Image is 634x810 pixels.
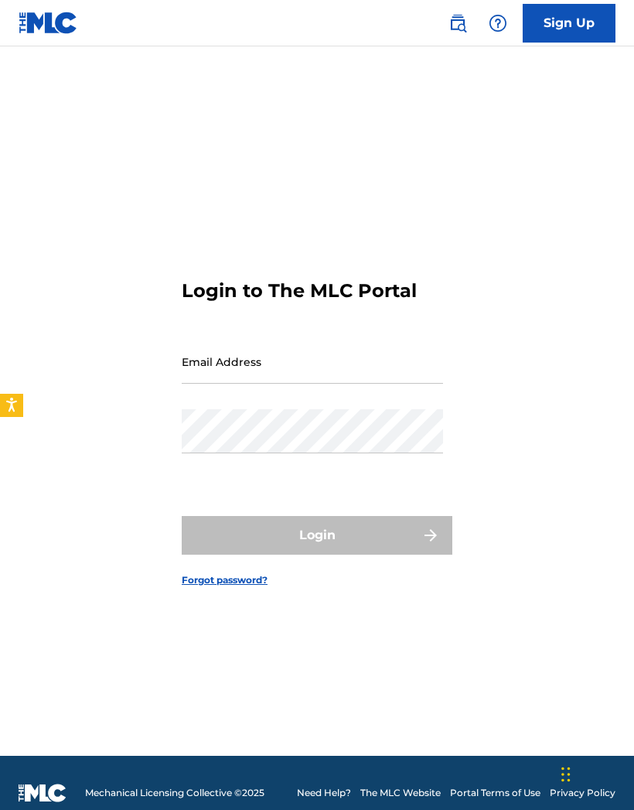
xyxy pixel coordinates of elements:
[557,736,634,810] iframe: Chat Widget
[489,14,507,32] img: help
[550,786,615,800] a: Privacy Policy
[482,8,513,39] div: Help
[19,784,66,802] img: logo
[523,4,615,43] a: Sign Up
[360,786,441,800] a: The MLC Website
[561,751,571,798] div: Drag
[182,573,268,587] a: Forgot password?
[442,8,473,39] a: Public Search
[448,14,467,32] img: search
[182,279,417,302] h3: Login to The MLC Portal
[297,786,351,800] a: Need Help?
[19,12,78,34] img: MLC Logo
[450,786,540,800] a: Portal Terms of Use
[85,786,264,800] span: Mechanical Licensing Collective © 2025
